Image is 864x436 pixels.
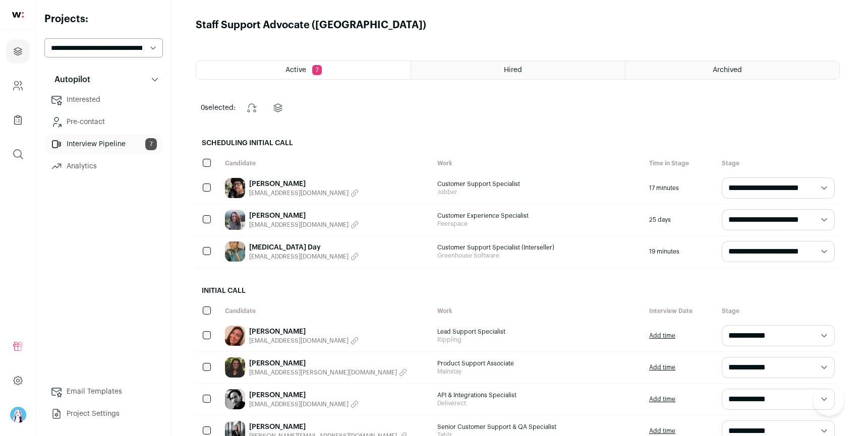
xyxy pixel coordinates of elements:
a: Interested [44,90,163,110]
span: Active [285,67,306,74]
a: Add time [649,363,675,371]
div: Work [432,302,645,320]
div: Interview Date [644,302,717,320]
a: Add time [649,427,675,435]
span: Jobber [437,188,640,196]
span: [EMAIL_ADDRESS][DOMAIN_NAME] [249,189,349,197]
div: 17 minutes [644,172,717,204]
a: Projects [6,39,30,64]
a: [PERSON_NAME] [249,422,407,432]
button: Open dropdown [10,407,26,423]
span: [EMAIL_ADDRESS][DOMAIN_NAME] [249,221,349,229]
a: Email Templates [44,382,163,402]
img: wellfound-shorthand-0d5821cbd27db2630d0214b213865d53afaa358527fdda9d0ea32b1df1b89c2c.svg [12,12,24,18]
a: Archived [625,61,839,79]
span: Rippling [437,336,640,344]
a: [PERSON_NAME] [249,211,359,221]
span: [EMAIL_ADDRESS][DOMAIN_NAME] [249,253,349,261]
div: 19 minutes [644,236,717,267]
a: [MEDICAL_DATA] Day [249,242,359,253]
div: Time in Stage [644,154,717,172]
div: 25 days [644,204,717,235]
button: [EMAIL_ADDRESS][DOMAIN_NAME] [249,221,359,229]
a: Company Lists [6,108,30,132]
h2: Initial Call [196,280,840,302]
span: [EMAIL_ADDRESS][DOMAIN_NAME] [249,337,349,345]
a: Add time [649,395,675,403]
button: Autopilot [44,70,163,90]
span: [EMAIL_ADDRESS][PERSON_NAME][DOMAIN_NAME] [249,368,397,377]
p: Autopilot [48,74,90,86]
button: [EMAIL_ADDRESS][PERSON_NAME][DOMAIN_NAME] [249,368,407,377]
a: Pre-contact [44,112,163,132]
button: [EMAIL_ADDRESS][DOMAIN_NAME] [249,253,359,261]
span: Customer Support Specialist [437,180,640,188]
img: d34fa0eb014aa966f24d776f60b003f04b35e3b2c60b61646229ec2c70f4dc4a.jpg [225,210,245,230]
button: [EMAIL_ADDRESS][DOMAIN_NAME] [249,337,359,345]
h2: Projects: [44,12,163,26]
a: Add time [649,332,675,340]
span: Lead Support Specialist [437,328,640,336]
a: Company and ATS Settings [6,74,30,98]
span: Peerspace [437,220,640,228]
a: [PERSON_NAME] [249,390,359,400]
span: Customer Experience Specialist [437,212,640,220]
span: 7 [312,65,322,75]
img: a23ce44a7ce89d9de452dc96702f5897712bd822f2973dc52c3e116cd2ab28ff.jpg [225,178,245,198]
h2: Scheduling Initial Call [196,132,840,154]
img: 64ec397e2655510430b48ef54e6bdc389952430bb38f1271634ed574e9a703b4.jpg [225,389,245,409]
div: Work [432,154,645,172]
a: [PERSON_NAME] [249,179,359,189]
span: Hired [504,67,522,74]
button: [EMAIL_ADDRESS][DOMAIN_NAME] [249,400,359,408]
img: 1d58660880aa65aefbfd75e8118c0e3ff6f4de3d95969f85b68a814b15d9537c [225,241,245,262]
a: Project Settings [44,404,163,424]
span: 7 [145,138,157,150]
span: Archived [713,67,742,74]
span: 0 [201,104,205,111]
a: Interview Pipeline7 [44,134,163,154]
a: Analytics [44,156,163,176]
span: [EMAIL_ADDRESS][DOMAIN_NAME] [249,400,349,408]
div: Candidate [220,154,432,172]
h1: Staff Support Advocate ([GEOGRAPHIC_DATA]) [196,18,426,32]
span: Greenhouse Software [437,252,640,260]
span: Product Support Associate [437,359,640,367]
img: 0206781eeebe0a3e9f71d197a84c884acee480588e7b911e64a41b86074d5507.jpg [225,326,245,346]
iframe: Help Scout Beacon - Open [814,386,844,416]
a: [PERSON_NAME] [249,358,407,368]
span: Customer Support Specialist (Interseller) [437,243,640,252]
span: selected: [201,103,236,113]
div: Stage [717,302,840,320]
button: [EMAIL_ADDRESS][DOMAIN_NAME] [249,189,359,197]
span: Mainstay [437,367,640,376]
a: [PERSON_NAME] [249,327,359,337]
button: Change stage [240,96,264,120]
img: 27d6f875c37ea136653464ae885385cc9df26fe0e736d666bf72366c823e6204 [225,357,245,378]
a: Hired [411,61,625,79]
div: Stage [717,154,840,172]
span: API & Integrations Specialist [437,391,640,399]
span: Deliverect [437,399,640,407]
img: 17519023-medium_jpg [10,407,26,423]
span: Senior Customer Support & QA Specialist [437,423,640,431]
div: Candidate [220,302,432,320]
